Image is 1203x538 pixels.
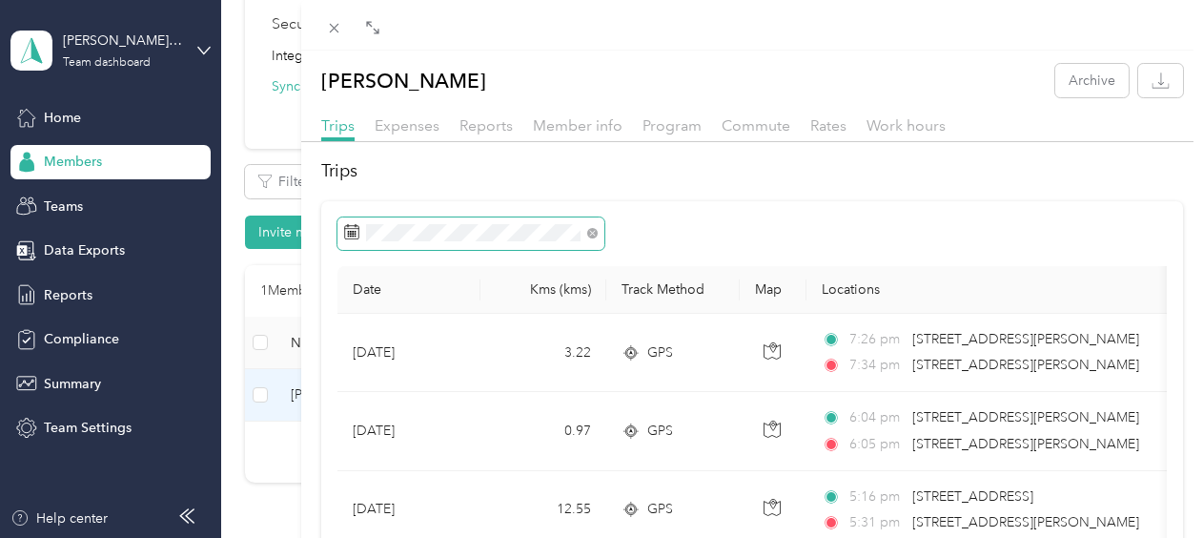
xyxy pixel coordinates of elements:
[480,392,606,470] td: 0.97
[849,434,904,455] span: 6:05 pm
[867,116,946,134] span: Work hours
[533,116,622,134] span: Member info
[459,116,513,134] span: Reports
[912,436,1139,452] span: [STREET_ADDRESS][PERSON_NAME]
[337,392,480,470] td: [DATE]
[337,314,480,392] td: [DATE]
[647,499,673,520] span: GPS
[1096,431,1203,538] iframe: Everlance-gr Chat Button Frame
[647,421,673,442] span: GPS
[480,314,606,392] td: 3.22
[849,355,904,376] span: 7:34 pm
[912,331,1139,347] span: [STREET_ADDRESS][PERSON_NAME]
[321,158,1184,184] h2: Trips
[849,486,904,507] span: 5:16 pm
[849,407,904,428] span: 6:04 pm
[912,514,1139,530] span: [STREET_ADDRESS][PERSON_NAME]
[912,357,1139,373] span: [STREET_ADDRESS][PERSON_NAME]
[321,64,486,97] p: [PERSON_NAME]
[480,266,606,314] th: Kms (kms)
[722,116,790,134] span: Commute
[1055,64,1129,97] button: Archive
[912,488,1033,505] span: [STREET_ADDRESS]
[810,116,846,134] span: Rates
[375,116,439,134] span: Expenses
[642,116,702,134] span: Program
[606,266,740,314] th: Track Method
[849,512,904,533] span: 5:31 pm
[912,409,1139,425] span: [STREET_ADDRESS][PERSON_NAME]
[740,266,806,314] th: Map
[647,342,673,363] span: GPS
[321,116,355,134] span: Trips
[337,266,480,314] th: Date
[849,329,904,350] span: 7:26 pm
